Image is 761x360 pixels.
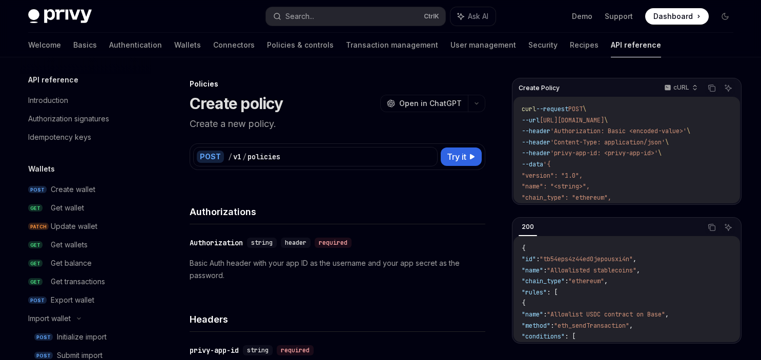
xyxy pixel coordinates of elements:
[28,74,78,86] h5: API reference
[522,299,525,307] span: {
[522,255,536,263] span: "id"
[51,276,105,288] div: Get transactions
[190,257,485,282] p: Basic Auth header with your app ID as the username and your app secret as the password.
[522,116,540,124] span: --url
[653,11,693,22] span: Dashboard
[190,94,283,113] h1: Create policy
[197,151,224,163] div: POST
[665,138,669,146] span: \
[20,180,151,199] a: POSTCreate wallet
[228,152,232,162] div: /
[285,239,306,247] span: header
[522,149,550,157] span: --header
[522,105,536,113] span: curl
[519,84,560,92] span: Create Policy
[20,217,151,236] a: PATCHUpdate wallet
[673,83,689,92] p: cURL
[547,310,665,319] span: "Allowlist USDC contract on Base"
[705,221,718,234] button: Copy the contents from the code block
[550,322,554,330] span: :
[242,152,246,162] div: /
[717,8,733,25] button: Toggle dark mode
[424,12,439,20] span: Ctrl K
[315,238,352,248] div: required
[468,11,488,22] span: Ask AI
[28,113,109,125] div: Authorization signatures
[519,221,537,233] div: 200
[522,266,543,274] span: "name"
[447,151,466,163] span: Try it
[722,221,735,234] button: Ask AI
[51,202,84,214] div: Get wallet
[233,152,241,162] div: v1
[28,278,43,286] span: GET
[174,33,201,57] a: Wallets
[536,255,540,263] span: :
[687,127,690,135] span: \
[705,81,718,95] button: Copy the contents from the code block
[28,163,55,175] h5: Wallets
[645,8,709,25] a: Dashboard
[611,33,661,57] a: API reference
[57,331,107,343] div: Initialize import
[20,199,151,217] a: GETGet wallet
[190,79,485,89] div: Policies
[346,33,438,57] a: Transaction management
[34,333,53,341] span: POST
[34,352,53,359] span: POST
[20,291,151,309] a: POSTExport wallet
[554,322,629,330] span: "eth_sendTransaction"
[28,297,47,304] span: POST
[190,117,485,131] p: Create a new policy.
[565,332,575,341] span: : [
[51,257,92,269] div: Get balance
[190,205,485,219] h4: Authorizations
[522,172,583,180] span: "version": "1.0",
[547,288,558,297] span: : [
[277,345,314,355] div: required
[51,294,94,306] div: Export wallet
[51,239,88,251] div: Get wallets
[633,255,636,263] span: ,
[540,116,604,124] span: [URL][DOMAIN_NAME]
[550,149,658,157] span: 'privy-app-id: <privy-app-id>'
[522,277,565,285] span: "chain_type"
[522,182,590,190] span: "name": "<string>",
[522,194,611,202] span: "chain_type": "ethereum",
[550,127,687,135] span: 'Authorization: Basic <encoded-value>'
[20,110,151,128] a: Authorization signatures
[522,310,543,319] span: "name"
[51,183,95,196] div: Create wallet
[450,33,516,57] a: User management
[565,277,568,285] span: :
[190,345,239,355] div: privy-app-id
[73,33,97,57] a: Basics
[248,152,280,162] div: policies
[267,33,334,57] a: Policies & controls
[604,116,608,124] span: \
[583,105,586,113] span: \
[28,131,91,143] div: Idempotency keys
[28,312,71,325] div: Import wallet
[28,204,43,212] span: GET
[543,266,547,274] span: :
[572,11,592,22] a: Demo
[380,95,468,112] button: Open in ChatGPT
[28,94,68,107] div: Introduction
[28,9,92,24] img: dark logo
[659,79,702,97] button: cURL
[190,238,243,248] div: Authorization
[20,91,151,110] a: Introduction
[28,33,61,57] a: Welcome
[522,138,550,146] span: --header
[20,128,151,146] a: Idempotency keys
[665,310,669,319] span: ,
[20,272,151,291] a: GETGet transactions
[540,255,633,263] span: "tb54eps4z44ed0jepousxi4n"
[543,310,547,319] span: :
[20,254,151,272] a: GETGet balance
[20,236,151,254] a: GETGet wallets
[28,241,43,249] span: GET
[550,138,665,146] span: 'Content-Type: application/json'
[636,266,640,274] span: ,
